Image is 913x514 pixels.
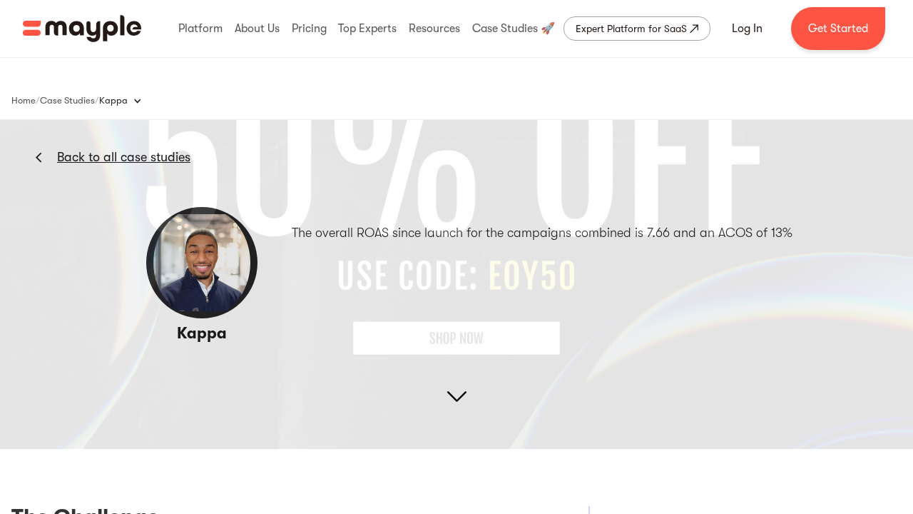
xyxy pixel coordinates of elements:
[791,7,885,50] a: Get Started
[576,20,687,37] div: Expert Platform for SaaS
[57,148,190,166] a: Back to all case studies
[23,15,141,42] img: Mayple logo
[99,94,128,108] div: Kappa
[40,92,95,109] a: Case Studies
[715,11,780,46] a: Log In
[95,94,99,108] div: /
[563,16,710,41] a: Expert Platform for SaaS
[36,94,40,108] div: /
[11,92,36,109] a: Home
